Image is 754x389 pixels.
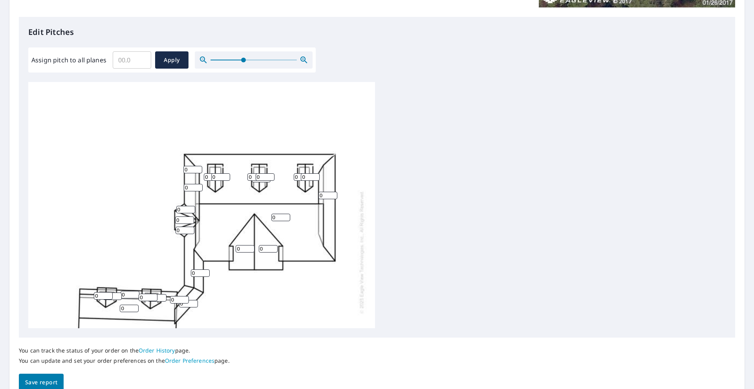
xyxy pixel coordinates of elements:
label: Assign pitch to all planes [31,55,106,65]
p: You can track the status of your order on the page. [19,347,230,354]
p: You can update and set your order preferences on the page. [19,357,230,364]
span: Apply [161,55,182,65]
p: Edit Pitches [28,26,726,38]
a: Order History [139,347,175,354]
input: 00.0 [113,49,151,71]
button: Apply [155,51,188,69]
span: Save report [25,378,57,387]
a: Order Preferences [165,357,214,364]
